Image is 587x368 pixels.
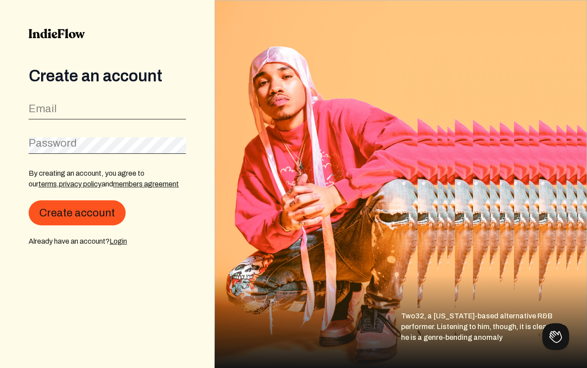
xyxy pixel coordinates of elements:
[29,29,85,38] img: indieflow-logo-black.svg
[29,200,126,225] button: Create account
[113,180,179,188] a: members agreement
[29,168,186,190] p: By creating an account, you agree to our , and
[542,323,569,350] iframe: Toggle Customer Support
[29,236,186,247] div: Already have an account?
[110,237,127,245] a: Login
[29,67,186,85] div: Create an account
[59,180,101,188] a: privacy policy
[29,136,77,150] label: Password
[29,102,57,116] label: Email
[38,180,57,188] a: terms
